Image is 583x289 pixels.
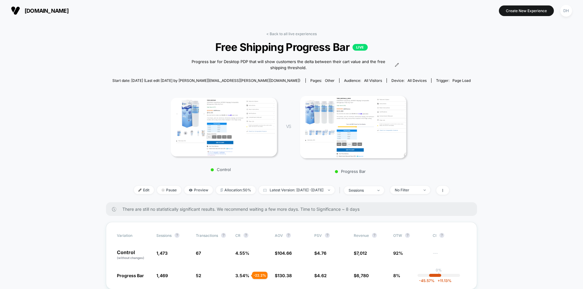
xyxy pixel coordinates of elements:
[395,188,419,192] div: No Filter
[356,273,369,278] span: 6,780
[314,233,322,238] span: PSV
[407,78,427,83] span: all devices
[196,273,201,278] span: 52
[436,78,471,83] div: Trigger:
[314,250,326,256] span: $
[162,189,165,192] img: end
[317,250,326,256] span: 4.76
[433,251,466,260] span: ---
[168,167,274,172] p: Control
[275,233,283,238] span: AOV
[317,273,327,278] span: 4.62
[325,78,335,83] span: other
[266,32,317,36] a: < Back to all live experiences
[558,5,574,17] button: DH
[117,256,144,260] span: (without changes)
[278,250,292,256] span: 104.66
[393,233,427,238] span: OTW
[221,233,226,238] button: ?
[438,272,439,277] p: |
[328,190,330,191] img: end
[344,78,382,83] div: Audience:
[235,250,249,256] span: 4.55 %
[297,169,403,174] p: Progress Bar
[393,273,400,278] span: 8%
[354,233,369,238] span: Revenue
[275,250,292,256] span: $
[25,8,69,14] span: [DOMAIN_NAME]
[263,189,267,192] img: calendar
[112,78,300,83] span: Start date: [DATE] (Last edit [DATE] by [PERSON_NAME][EMAIL_ADDRESS][PERSON_NAME][DOMAIN_NAME])
[156,233,172,238] span: Sessions
[364,78,382,83] span: All Visitors
[220,188,223,192] img: rebalance
[377,190,380,191] img: end
[300,96,406,158] img: Progress Bar main
[439,233,444,238] button: ?
[117,250,150,260] p: Control
[11,6,20,15] img: Visually logo
[372,233,377,238] button: ?
[9,6,70,15] button: [DOMAIN_NAME]
[275,273,292,278] span: $
[354,250,367,256] span: $
[436,268,442,272] p: 0%
[156,273,168,278] span: 1,469
[438,278,440,283] span: +
[338,186,344,195] span: |
[157,186,181,194] span: Pause
[244,233,248,238] button: ?
[196,233,218,238] span: Transactions
[356,250,367,256] span: 7,012
[349,188,373,193] div: sessions
[278,273,292,278] span: 130.38
[325,233,330,238] button: ?
[435,278,452,283] span: 11.13 %
[286,233,291,238] button: ?
[452,78,471,83] span: Page Load
[393,250,403,256] span: 92%
[259,186,335,194] span: Latest Version: [DATE] - [DATE]
[156,250,168,256] span: 1,473
[196,250,201,256] span: 67
[499,5,554,16] button: Create New Experience
[424,190,426,191] img: end
[314,273,327,278] span: $
[235,233,240,238] span: CR
[138,189,141,192] img: edit
[235,273,249,278] span: 3.54 %
[354,273,369,278] span: $
[387,78,431,83] span: Device:
[419,278,435,283] span: -45.57 %
[405,233,410,238] button: ?
[184,186,213,194] span: Preview
[353,44,368,51] p: LIVE
[117,273,144,278] span: Progress Bar
[433,233,466,238] span: CI
[252,272,268,279] div: - 22.2 %
[175,233,179,238] button: ?
[130,41,453,53] span: Free Shipping Progress Bar
[134,186,154,194] span: Edit
[310,78,335,83] div: Pages:
[117,233,150,238] span: Variation
[122,207,465,212] span: There are still no statistically significant results. We recommend waiting a few more days . Time...
[560,5,572,17] div: DH
[216,186,256,194] span: Allocation: 50%
[171,98,277,157] img: Control main
[286,124,291,129] span: VS
[184,59,393,71] span: Progress bar for Desktop PDP that will show customers the delta between their cart value and the ...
